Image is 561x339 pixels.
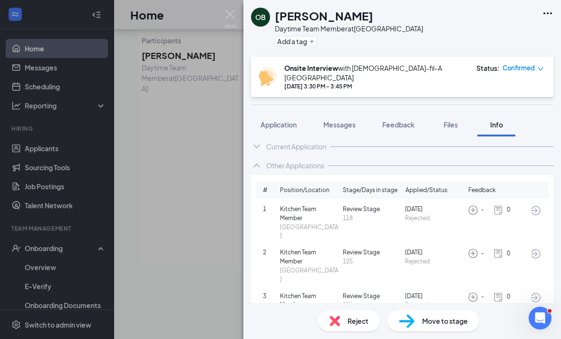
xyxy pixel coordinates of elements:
[537,66,544,72] span: down
[263,248,280,257] span: 2
[529,307,551,329] iframe: Intercom live chat
[343,205,402,214] span: Review Stage
[263,186,280,195] span: #
[507,292,510,301] span: 0
[444,120,458,129] span: Files
[251,141,262,152] svg: ChevronDown
[343,248,402,257] span: Review Stage
[405,248,464,257] span: [DATE]
[343,292,402,301] span: Review Stage
[263,205,280,214] span: 1
[490,120,503,129] span: Info
[266,142,327,151] div: Current Application
[530,292,542,303] svg: ArrowCircle
[280,223,339,241] span: [GEOGRAPHIC_DATA]
[507,249,510,258] span: 0
[280,292,339,310] span: Kitchen Team Member
[382,120,415,129] span: Feedback
[405,214,464,223] span: Rejected
[481,249,484,258] span: -
[255,12,266,22] div: OB
[275,24,423,33] div: Daytime Team Member at [GEOGRAPHIC_DATA]
[309,39,315,44] svg: Plus
[280,186,329,195] span: Position/Location
[280,205,339,223] span: Kitchen Team Member
[261,120,297,129] span: Application
[251,160,262,171] svg: ChevronUp
[503,63,535,73] span: Confirmed
[263,292,280,301] span: 3
[405,292,464,301] span: [DATE]
[343,257,402,266] span: 125
[266,161,324,170] div: Other Applications
[284,82,467,90] div: [DATE] 3:30 PM - 3:45 PM
[530,205,542,216] svg: ArrowCircle
[343,214,402,223] span: 118
[468,186,496,195] span: Feedback
[406,186,447,195] span: Applied/Status
[422,316,468,326] span: Move to stage
[476,63,500,73] div: Status :
[284,63,467,82] div: with [DEMOGRAPHIC_DATA]-fil-A [GEOGRAPHIC_DATA]
[284,64,338,72] b: Onsite Interview
[542,8,553,19] svg: Ellipses
[481,292,484,301] span: -
[507,205,510,214] span: 0
[405,300,464,310] span: Rejected
[323,120,356,129] span: Messages
[280,248,339,266] span: Kitchen Team Member
[275,36,317,46] button: PlusAdd a tag
[343,300,402,310] span: 156
[530,248,542,260] svg: ArrowCircle
[405,205,464,214] span: [DATE]
[275,8,373,24] h1: [PERSON_NAME]
[343,186,397,195] span: Stage/Days in stage
[348,316,368,326] span: Reject
[405,257,464,266] span: Rejected
[481,205,484,214] span: -
[280,266,339,284] span: [GEOGRAPHIC_DATA]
